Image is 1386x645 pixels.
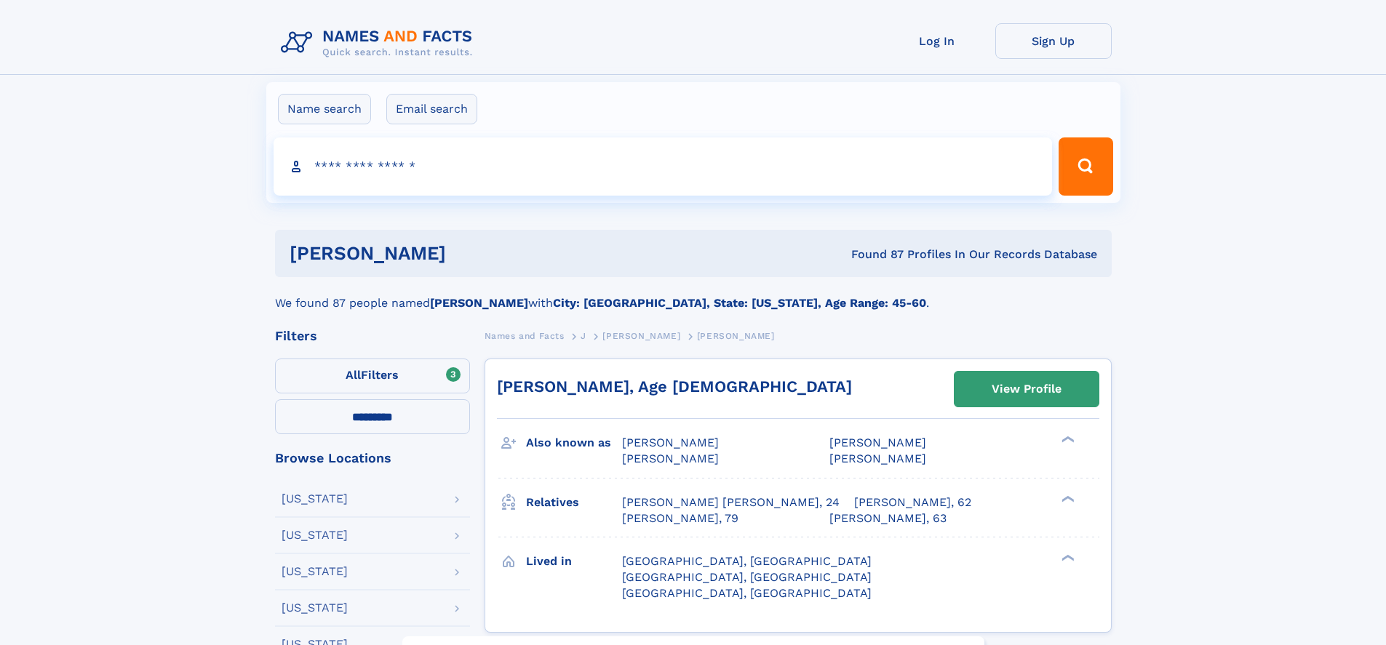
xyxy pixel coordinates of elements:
div: [US_STATE] [282,493,348,505]
a: [PERSON_NAME] [PERSON_NAME], 24 [622,494,840,510]
div: View Profile [992,372,1062,406]
label: Email search [386,94,477,124]
div: ❯ [1058,553,1075,562]
h1: [PERSON_NAME] [290,244,649,263]
div: ❯ [1058,494,1075,503]
span: [PERSON_NAME] [622,436,719,449]
span: All [346,368,361,382]
label: Name search [278,94,371,124]
h3: Also known as [526,430,622,455]
span: [GEOGRAPHIC_DATA], [GEOGRAPHIC_DATA] [622,570,872,584]
span: [PERSON_NAME] [622,452,719,465]
a: Names and Facts [485,326,565,345]
div: Filters [275,329,470,342]
a: Log In [879,23,995,59]
button: Search Button [1059,137,1112,196]
a: [PERSON_NAME], 62 [854,494,971,510]
span: [GEOGRAPHIC_DATA], [GEOGRAPHIC_DATA] [622,586,872,600]
span: [PERSON_NAME] [829,452,926,465]
span: [PERSON_NAME] [602,331,680,341]
h3: Relatives [526,490,622,515]
div: ❯ [1058,435,1075,444]
b: City: [GEOGRAPHIC_DATA], State: [US_STATE], Age Range: 45-60 [553,296,926,310]
div: Found 87 Profiles In Our Records Database [648,247,1097,263]
div: [US_STATE] [282,602,348,614]
a: J [581,326,586,345]
span: [PERSON_NAME] [697,331,775,341]
input: search input [274,137,1053,196]
h3: Lived in [526,549,622,574]
a: View Profile [955,372,1099,406]
div: [US_STATE] [282,529,348,541]
b: [PERSON_NAME] [430,296,528,310]
a: [PERSON_NAME], 79 [622,510,738,526]
a: [PERSON_NAME] [602,326,680,345]
a: [PERSON_NAME], 63 [829,510,947,526]
img: Logo Names and Facts [275,23,485,63]
a: [PERSON_NAME], Age [DEMOGRAPHIC_DATA] [497,377,852,396]
span: J [581,331,586,341]
div: We found 87 people named with . [275,277,1112,312]
label: Filters [275,358,470,393]
div: [US_STATE] [282,566,348,577]
span: [GEOGRAPHIC_DATA], [GEOGRAPHIC_DATA] [622,554,872,568]
span: [PERSON_NAME] [829,436,926,449]
div: Browse Locations [275,452,470,465]
a: Sign Up [995,23,1112,59]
